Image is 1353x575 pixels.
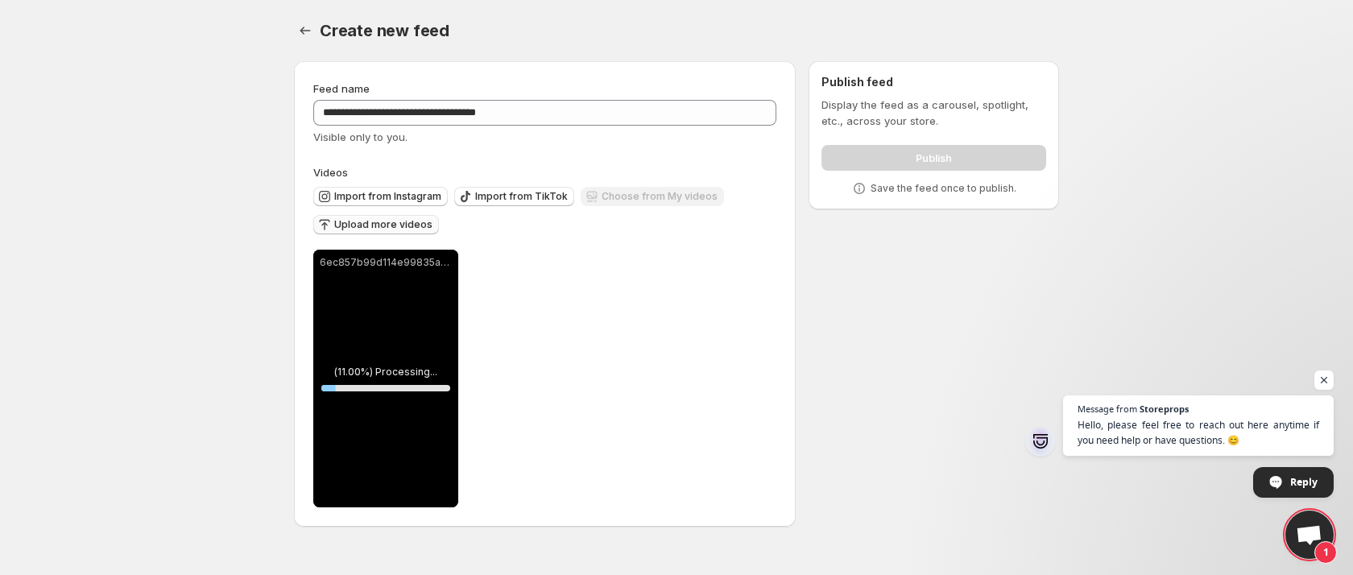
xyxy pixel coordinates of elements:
button: Import from TikTok [454,187,574,206]
span: Create new feed [320,21,449,40]
button: Settings [294,19,317,42]
span: Visible only to you. [313,130,408,143]
p: 6ec857b99d114e99835ad0632070eef7HD-720p-16Mbps-33840219 [320,256,452,269]
p: Save the feed once to publish. [871,182,1016,195]
p: Display the feed as a carousel, spotlight, etc., across your store. [821,97,1046,129]
div: Open chat [1285,511,1334,559]
span: Message from [1078,404,1137,413]
button: Upload more videos [313,215,439,234]
span: Upload more videos [334,218,432,231]
span: Storeprops [1140,404,1189,413]
span: Videos [313,166,348,179]
span: 1 [1314,541,1337,564]
h2: Publish feed [821,74,1046,90]
span: Feed name [313,82,370,95]
span: Reply [1290,468,1318,496]
button: Import from Instagram [313,187,448,206]
span: Import from Instagram [334,190,441,203]
span: Import from TikTok [475,190,568,203]
div: 6ec857b99d114e99835ad0632070eef7HD-720p-16Mbps-33840219(11.00%) Processing...11% [313,250,458,507]
span: Hello, please feel free to reach out here anytime if you need help or have questions. 😊 [1078,417,1319,448]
